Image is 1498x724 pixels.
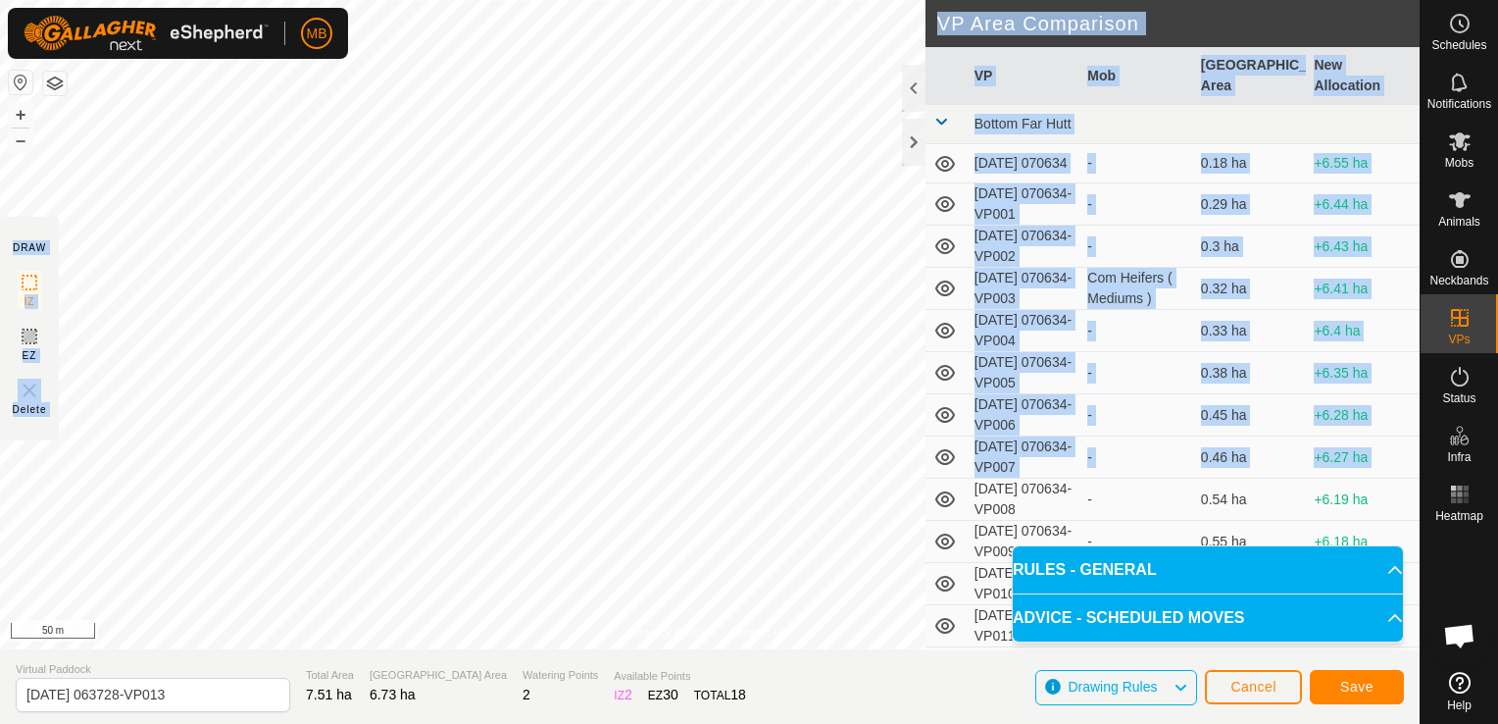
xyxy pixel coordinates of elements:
[937,12,1420,35] h2: VP Area Comparison
[1193,521,1307,563] td: 0.55 ha
[18,379,41,402] img: VP
[306,687,352,702] span: 7.51 ha
[1013,546,1403,594] p-accordion-header: RULES - GENERAL
[1340,679,1373,695] span: Save
[1306,144,1420,183] td: +6.55 ha
[1068,679,1157,695] span: Drawing Rules
[9,71,32,94] button: Reset Map
[1427,98,1491,110] span: Notifications
[974,116,1072,131] span: Bottom Far Hutt
[1448,334,1470,345] span: VPs
[967,394,1080,437] td: [DATE] 070634-VP006
[1445,157,1473,169] span: Mobs
[1087,236,1185,257] div: -
[1087,447,1185,468] div: -
[1205,670,1302,704] button: Cancel
[967,268,1080,310] td: [DATE] 070634-VP003
[23,348,37,363] span: EZ
[967,183,1080,226] td: [DATE] 070634-VP001
[730,687,746,702] span: 18
[9,129,32,152] button: –
[1079,47,1193,105] th: Mob
[1306,437,1420,479] td: +6.27 ha
[1193,144,1307,183] td: 0.18 ha
[1013,606,1244,630] span: ADVICE - SCHEDULED MOVES
[1306,268,1420,310] td: +6.41 ha
[614,668,746,685] span: Available Points
[13,402,47,417] span: Delete
[1193,183,1307,226] td: 0.29 ha
[967,47,1080,105] th: VP
[1306,521,1420,563] td: +6.18 ha
[1193,310,1307,352] td: 0.33 ha
[967,647,1080,690] td: [DATE] 070634-VP012
[1013,595,1403,642] p-accordion-header: ADVICE - SCHEDULED MOVES
[1438,216,1480,228] span: Animals
[729,624,787,642] a: Contact Us
[1013,558,1157,582] span: RULES - GENERAL
[1193,479,1307,521] td: 0.54 ha
[967,521,1080,563] td: [DATE] 070634-VP009
[1193,47,1307,105] th: [GEOGRAPHIC_DATA] Area
[1193,268,1307,310] td: 0.32 ha
[1087,194,1185,215] div: -
[1447,699,1472,711] span: Help
[1193,647,1307,690] td: 0.44 ha
[306,667,354,684] span: Total Area
[967,310,1080,352] td: [DATE] 070634-VP004
[1431,39,1486,51] span: Schedules
[1306,647,1420,690] td: +6.29 ha
[1421,664,1498,719] a: Help
[1306,47,1420,105] th: New Allocation
[1087,268,1185,309] div: Com Heifers ( Mediums )
[632,624,706,642] a: Privacy Policy
[1306,352,1420,394] td: +6.35 ha
[1447,451,1471,463] span: Infra
[1310,670,1404,704] button: Save
[1306,479,1420,521] td: +6.19 ha
[1429,275,1488,286] span: Neckbands
[614,685,631,705] div: IZ
[16,661,290,678] span: Virtual Paddock
[1087,405,1185,426] div: -
[25,294,35,309] span: IZ
[967,479,1080,521] td: [DATE] 070634-VP008
[24,16,269,51] img: Gallagher Logo
[1435,510,1483,522] span: Heatmap
[1193,226,1307,268] td: 0.3 ha
[370,667,507,684] span: [GEOGRAPHIC_DATA] Area
[624,687,632,702] span: 2
[1087,363,1185,384] div: -
[967,144,1080,183] td: [DATE] 070634
[967,563,1080,605] td: [DATE] 070634-VP010
[1087,532,1185,552] div: -
[1306,310,1420,352] td: +6.4 ha
[1442,392,1475,404] span: Status
[523,667,598,684] span: Watering Points
[13,240,46,255] div: DRAW
[1306,226,1420,268] td: +6.43 ha
[1430,606,1489,665] div: Open chat
[967,352,1080,394] td: [DATE] 070634-VP005
[370,687,416,702] span: 6.73 ha
[663,687,678,702] span: 30
[1193,437,1307,479] td: 0.46 ha
[523,687,530,702] span: 2
[967,605,1080,647] td: [DATE] 070634-VP011
[648,685,678,705] div: EZ
[1087,153,1185,174] div: -
[9,103,32,127] button: +
[1230,679,1276,695] span: Cancel
[694,685,746,705] div: TOTAL
[967,437,1080,479] td: [DATE] 070634-VP007
[1306,183,1420,226] td: +6.44 ha
[1193,394,1307,437] td: 0.45 ha
[1306,394,1420,437] td: +6.28 ha
[967,226,1080,268] td: [DATE] 070634-VP002
[1087,321,1185,341] div: -
[307,24,327,44] span: MB
[43,72,67,95] button: Map Layers
[1193,352,1307,394] td: 0.38 ha
[1087,490,1185,510] div: -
